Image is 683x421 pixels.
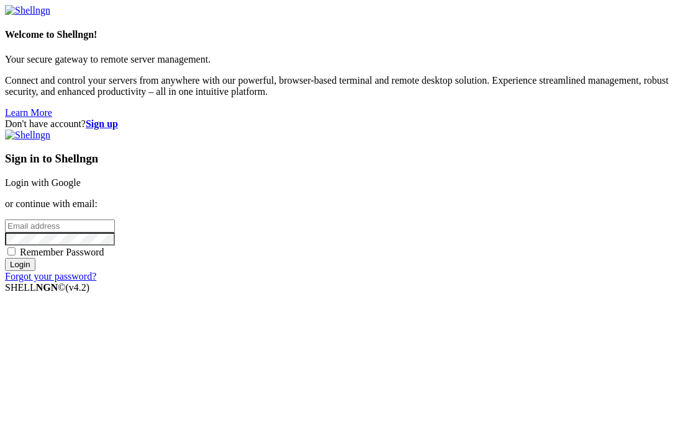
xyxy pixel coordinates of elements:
[5,271,96,281] a: Forgot your password?
[5,258,35,271] input: Login
[5,177,81,188] a: Login with Google
[5,5,50,16] img: Shellngn
[5,29,678,40] h4: Welcome to Shellngn!
[5,75,678,97] p: Connect and control your servers from anywhere with our powerful, browser-based terminal and remo...
[7,247,16,255] input: Remember Password
[36,282,58,293] b: NGN
[5,118,678,130] div: Don't have account?
[5,130,50,141] img: Shellngn
[5,107,52,118] a: Learn More
[20,247,104,257] span: Remember Password
[5,219,115,233] input: Email address
[86,118,118,129] a: Sign up
[5,152,678,166] h3: Sign in to Shellngn
[5,282,89,293] span: SHELL ©
[5,54,678,65] p: Your secure gateway to remote server management.
[5,198,678,210] p: or continue with email:
[66,282,90,293] span: 4.2.0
